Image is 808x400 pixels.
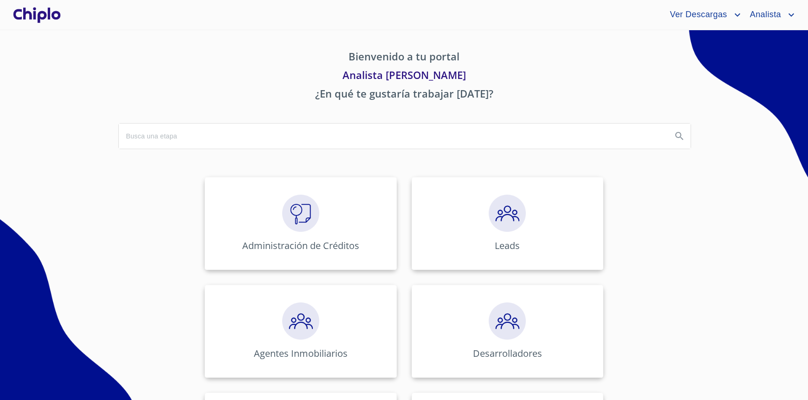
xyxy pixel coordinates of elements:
p: Bienvenido a tu portal [118,49,690,67]
input: search [119,124,665,149]
p: ¿En qué te gustaría trabajar [DATE]? [118,86,690,105]
span: Ver Descargas [663,7,731,22]
span: Analista [743,7,786,22]
img: megaClickPrecalificacion.png [489,195,526,232]
p: Administración de Créditos [242,239,359,252]
img: megaClickPrecalificacion.png [282,302,319,340]
p: Desarrolladores [473,347,542,360]
p: Leads [495,239,520,252]
p: Agentes Inmobiliarios [254,347,348,360]
button: account of current user [743,7,797,22]
p: Analista [PERSON_NAME] [118,67,690,86]
button: Search [668,125,691,147]
img: megaClickPrecalificacion.png [489,302,526,340]
button: account of current user [663,7,743,22]
img: megaClickVerifiacion.png [282,195,319,232]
